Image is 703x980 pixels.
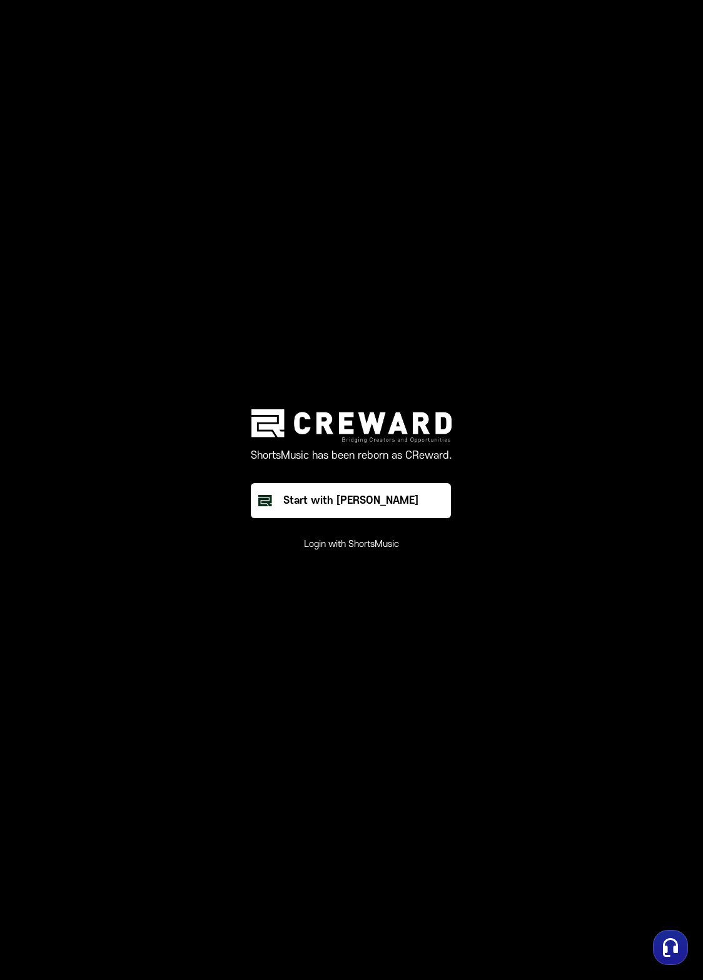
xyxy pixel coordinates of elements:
[251,409,452,442] img: creward logo
[283,493,418,508] div: Start with [PERSON_NAME]
[304,538,399,551] button: Login with ShortsMusic
[251,483,451,518] button: Start with [PERSON_NAME]
[251,483,452,518] a: Start with [PERSON_NAME]
[251,448,452,463] p: ShortsMusic has been reborn as CReward.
